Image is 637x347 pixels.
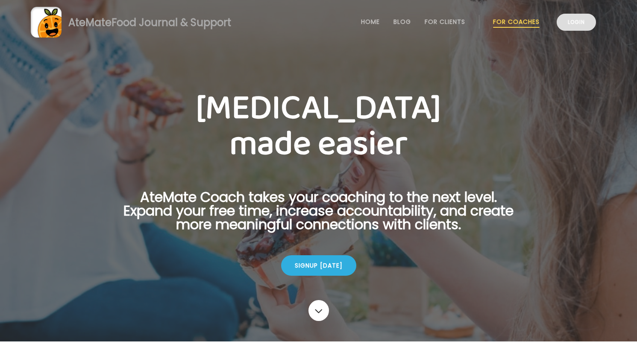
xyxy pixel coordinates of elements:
[557,14,596,31] a: Login
[361,18,380,25] a: Home
[31,7,606,38] a: AteMateFood Journal & Support
[393,18,411,25] a: Blog
[62,15,231,30] div: AteMate
[112,15,231,29] span: Food Journal & Support
[425,18,465,25] a: For Clients
[281,255,356,276] div: Signup [DATE]
[493,18,540,25] a: For Coaches
[110,190,527,242] p: AteMate Coach takes your coaching to the next level. Expand your free time, increase accountabili...
[110,90,527,162] h1: [MEDICAL_DATA] made easier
